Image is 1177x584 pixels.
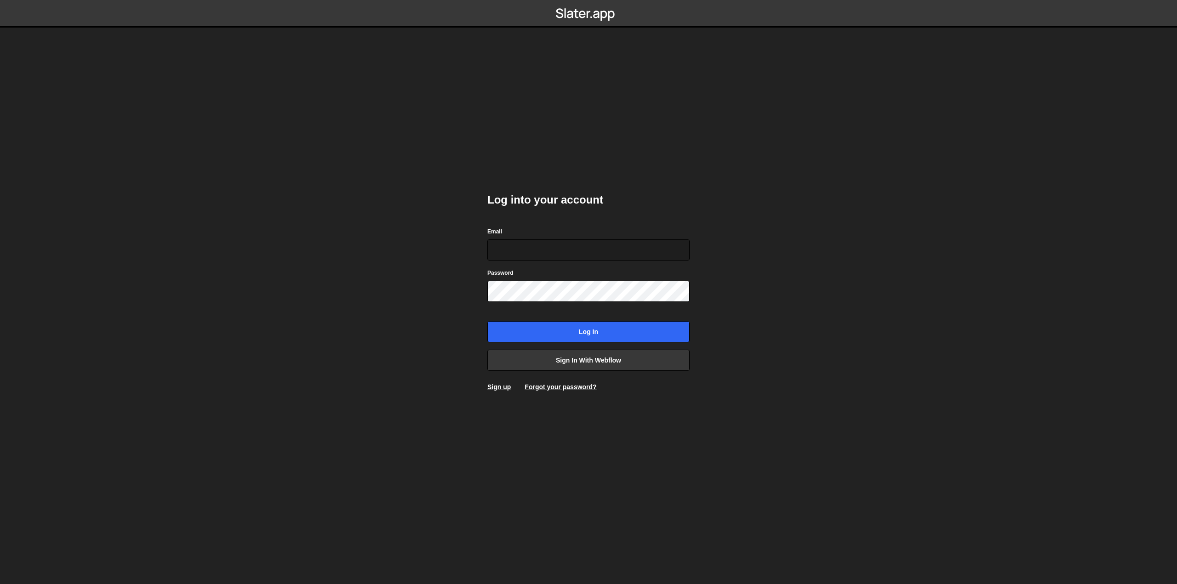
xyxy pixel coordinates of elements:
[487,268,514,278] label: Password
[487,350,690,371] a: Sign in with Webflow
[487,227,502,236] label: Email
[525,383,596,391] a: Forgot your password?
[487,383,511,391] a: Sign up
[487,321,690,342] input: Log in
[487,193,690,207] h2: Log into your account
